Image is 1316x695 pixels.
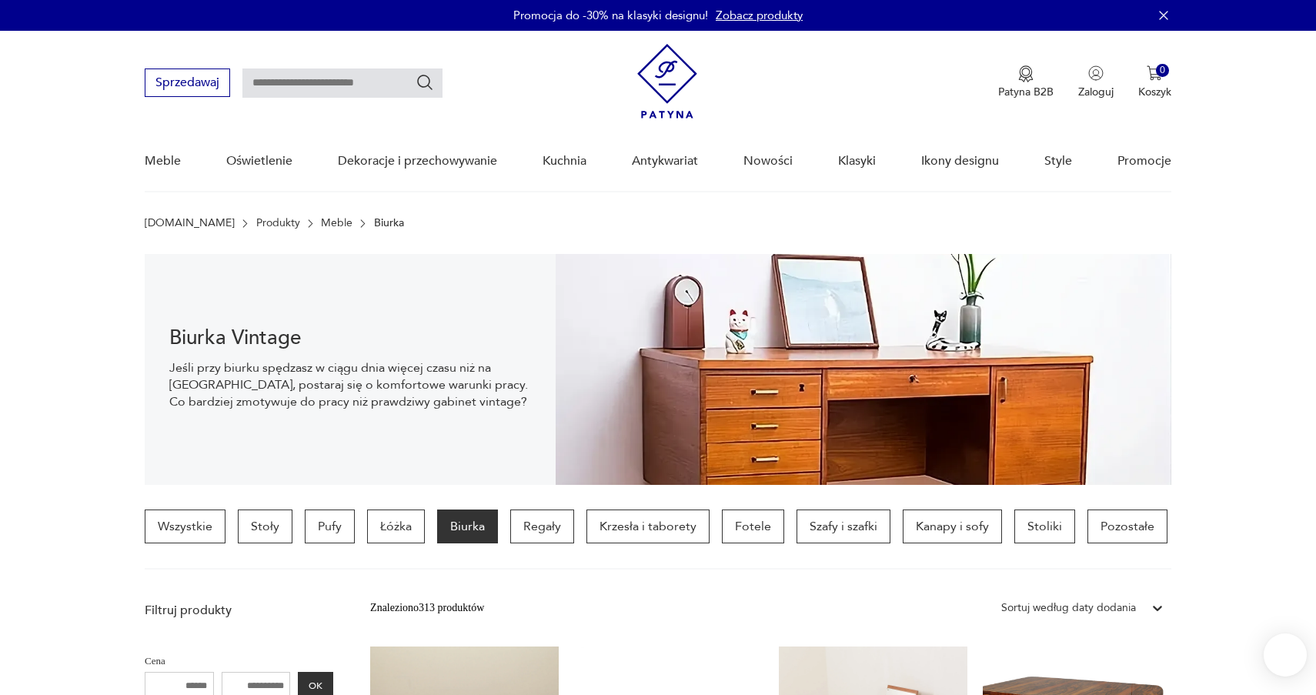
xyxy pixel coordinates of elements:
[998,85,1054,99] p: Patyna B2B
[716,8,803,23] a: Zobacz produkty
[145,132,181,191] a: Meble
[1147,65,1162,81] img: Ikona koszyka
[586,510,710,543] a: Krzesła i taborety
[374,217,404,229] p: Biurka
[145,68,230,97] button: Sprzedawaj
[797,510,890,543] a: Szafy i szafki
[1088,65,1104,81] img: Ikonka użytkownika
[1044,132,1072,191] a: Style
[145,510,225,543] a: Wszystkie
[743,132,793,191] a: Nowości
[338,132,497,191] a: Dekoracje i przechowywanie
[1014,510,1075,543] a: Stoliki
[543,132,586,191] a: Kuchnia
[1138,85,1171,99] p: Koszyk
[145,653,333,670] p: Cena
[437,510,498,543] a: Biurka
[1001,600,1136,616] div: Sortuj według daty dodania
[305,510,355,543] a: Pufy
[632,132,698,191] a: Antykwariat
[145,602,333,619] p: Filtruj produkty
[556,254,1171,485] img: 217794b411677fc89fd9d93ef6550404.webp
[1264,633,1307,677] iframe: Smartsupp widget button
[1087,510,1167,543] a: Pozostałe
[1018,65,1034,82] img: Ikona medalu
[1078,85,1114,99] p: Zaloguj
[238,510,292,543] a: Stoły
[637,44,697,119] img: Patyna - sklep z meblami i dekoracjami vintage
[321,217,352,229] a: Meble
[838,132,876,191] a: Klasyki
[1156,64,1169,77] div: 0
[903,510,1002,543] a: Kanapy i sofy
[367,510,425,543] a: Łóżka
[169,359,531,410] p: Jeśli przy biurku spędzasz w ciągu dnia więcej czasu niż na [GEOGRAPHIC_DATA], postaraj się o kom...
[256,217,300,229] a: Produkty
[1138,65,1171,99] button: 0Koszyk
[513,8,708,23] p: Promocja do -30% na klasyki designu!
[169,329,531,347] h1: Biurka Vintage
[998,65,1054,99] button: Patyna B2B
[998,65,1054,99] a: Ikona medaluPatyna B2B
[722,510,784,543] a: Fotele
[145,79,230,89] a: Sprzedawaj
[416,73,434,92] button: Szukaj
[510,510,574,543] a: Regały
[1078,65,1114,99] button: Zaloguj
[921,132,999,191] a: Ikony designu
[370,600,484,616] div: Znaleziono 313 produktów
[145,217,235,229] a: [DOMAIN_NAME]
[226,132,292,191] a: Oświetlenie
[1117,132,1171,191] a: Promocje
